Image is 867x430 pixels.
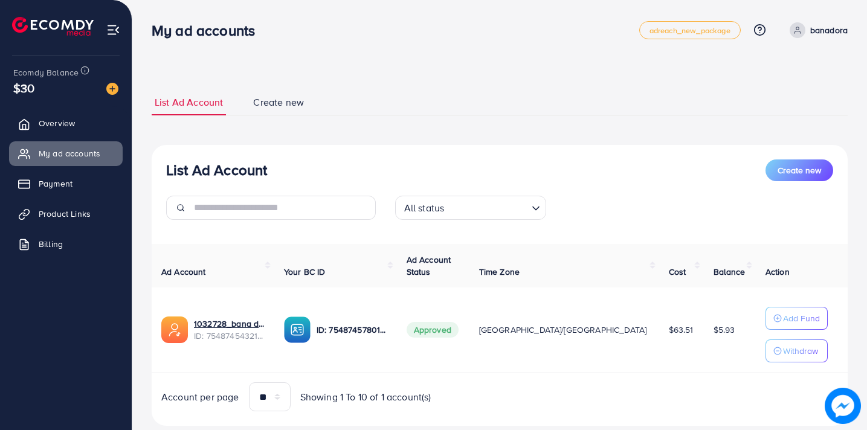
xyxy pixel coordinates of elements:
a: My ad accounts [9,141,123,165]
p: ID: 7548745780125483025 [317,322,387,337]
span: adreach_new_package [649,27,730,34]
span: Ecomdy Balance [13,66,79,79]
div: Search for option [395,196,546,220]
span: Create new [778,164,821,176]
p: Add Fund [783,311,820,326]
img: ic-ads-acc.e4c84228.svg [161,316,188,343]
span: [GEOGRAPHIC_DATA]/[GEOGRAPHIC_DATA] [479,324,647,336]
span: Time Zone [479,266,520,278]
span: List Ad Account [155,95,223,109]
a: adreach_new_package [639,21,741,39]
button: Create new [765,159,833,181]
a: Billing [9,232,123,256]
a: Product Links [9,202,123,226]
span: All status [402,199,447,217]
h3: My ad accounts [152,22,265,39]
span: My ad accounts [39,147,100,159]
span: Payment [39,178,73,190]
a: banadora [785,22,848,38]
input: Search for option [448,197,526,217]
button: Add Fund [765,307,828,330]
span: Approved [407,322,459,338]
span: Showing 1 To 10 of 1 account(s) [300,390,431,404]
img: image [825,388,861,424]
img: menu [106,23,120,37]
span: Your BC ID [284,266,326,278]
div: <span class='underline'>1032728_bana dor ad account 1_1757579407255</span></br>7548745432170184711 [194,318,265,342]
img: ic-ba-acc.ded83a64.svg [284,316,311,343]
span: $30 [13,79,34,97]
img: logo [12,17,94,36]
span: Balance [714,266,746,278]
span: Ad Account [161,266,206,278]
span: Overview [39,117,75,129]
span: $63.51 [669,324,694,336]
a: Payment [9,172,123,196]
a: 1032728_bana dor ad account 1_1757579407255 [194,318,265,330]
button: Withdraw [765,339,828,362]
span: ID: 7548745432170184711 [194,330,265,342]
span: Create new [253,95,304,109]
p: Withdraw [783,344,818,358]
span: Cost [669,266,686,278]
h3: List Ad Account [166,161,267,179]
img: image [106,83,118,95]
p: banadora [810,23,848,37]
span: Account per page [161,390,239,404]
span: $5.93 [714,324,735,336]
span: Ad Account Status [407,254,451,278]
span: Action [765,266,790,278]
span: Billing [39,238,63,250]
span: Product Links [39,208,91,220]
a: Overview [9,111,123,135]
